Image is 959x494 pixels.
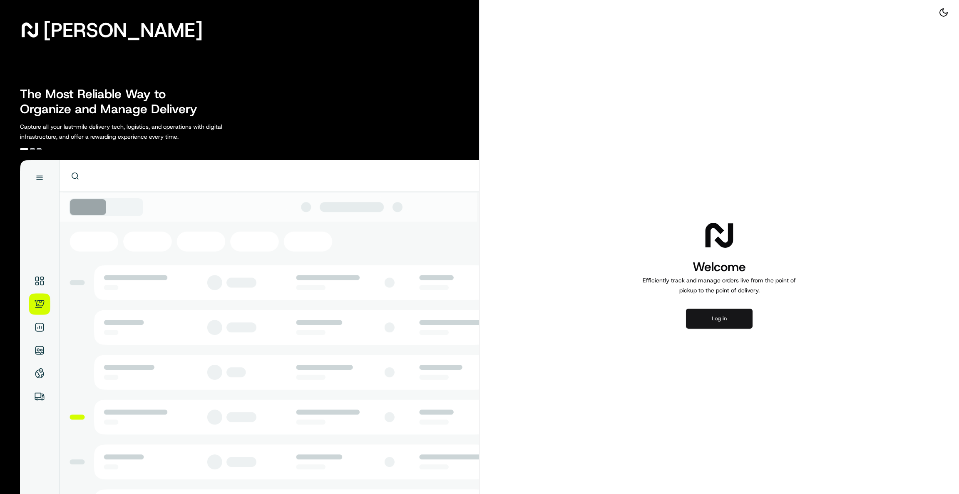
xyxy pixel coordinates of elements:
[639,259,799,275] h1: Welcome
[20,122,260,142] p: Capture all your last-mile delivery tech, logistics, and operations with digital infrastructure, ...
[20,87,206,117] h2: The Most Reliable Way to Organize and Manage Delivery
[43,22,203,38] span: [PERSON_NAME]
[686,309,753,329] button: Log in
[639,275,799,295] p: Efficiently track and manage orders live from the point of pickup to the point of delivery.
